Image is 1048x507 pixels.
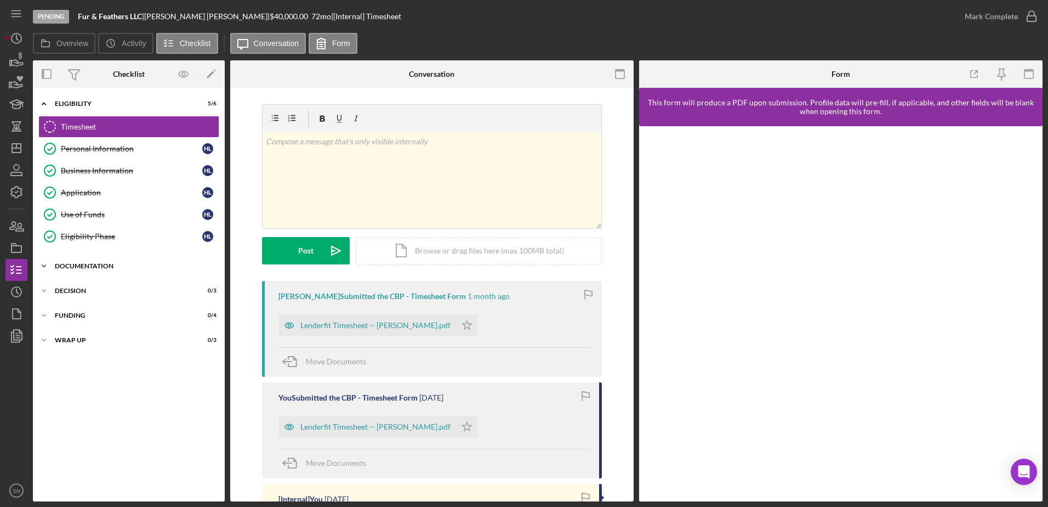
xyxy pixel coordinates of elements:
div: Use of Funds [61,210,202,219]
div: H L [202,209,213,220]
button: SN [5,480,27,502]
div: Conversation [409,70,454,78]
div: [Internal] You [278,495,323,504]
div: | [78,12,144,21]
div: Form [831,70,850,78]
div: Lenderfit Timesheet -- [PERSON_NAME].pdf [300,422,451,431]
div: 0 / 3 [197,337,217,343]
div: [PERSON_NAME] Submitted the CBP - Timesheet Form [278,292,466,301]
div: 5 / 6 [197,100,217,107]
text: SN [13,488,20,494]
div: Application [61,188,202,197]
div: H L [202,143,213,154]
a: Use of FundsHL [38,204,219,226]
span: Move Documents [306,357,366,366]
time: 2025-07-03 18:13 [419,393,443,402]
div: Decision [55,288,189,294]
label: Overview [56,39,88,48]
div: Eligibility [55,100,189,107]
div: H L [202,165,213,176]
button: Post [262,237,350,264]
div: Checklist [113,70,145,78]
button: Activity [98,33,153,54]
div: Funding [55,312,189,319]
div: Personal Information [61,144,202,153]
div: Eligibility Phase [61,232,202,241]
button: Move Documents [278,348,377,375]
a: Eligibility PhaseHL [38,226,219,247]
time: 2025-07-25 19:19 [468,292,510,301]
div: H L [202,187,213,198]
label: Activity [122,39,146,48]
div: Business Information [61,166,202,175]
div: $40,000.00 [270,12,311,21]
b: Fur & Feathers LLC [78,12,142,21]
time: 2025-07-02 21:01 [324,495,349,504]
button: Form [309,33,357,54]
div: Lenderfit Timesheet -- [PERSON_NAME].pdf [300,321,451,330]
div: Open Intercom Messenger [1011,459,1037,485]
div: Timesheet [61,122,219,131]
a: Personal InformationHL [38,138,219,160]
div: This form will produce a PDF upon submission. Profile data will pre-fill, if applicable, and othe... [645,98,1037,116]
div: H L [202,231,213,242]
div: Wrap up [55,337,189,343]
a: ApplicationHL [38,182,219,204]
label: Checklist [180,39,211,48]
a: Timesheet [38,116,219,138]
div: 0 / 3 [197,288,217,294]
label: Conversation [254,39,299,48]
button: Conversation [230,33,306,54]
a: Business InformationHL [38,160,219,182]
button: Checklist [156,33,218,54]
div: Mark Complete [965,5,1018,27]
span: Move Documents [306,458,366,467]
button: Lenderfit Timesheet -- [PERSON_NAME].pdf [278,416,478,438]
div: | [Internal] Timesheet [331,12,401,21]
label: Form [332,39,350,48]
div: [PERSON_NAME] [PERSON_NAME] | [144,12,270,21]
div: Pending [33,10,69,24]
div: 0 / 4 [197,312,217,319]
button: Lenderfit Timesheet -- [PERSON_NAME].pdf [278,314,478,336]
div: You Submitted the CBP - Timesheet Form [278,393,418,402]
button: Overview [33,33,95,54]
button: Mark Complete [954,5,1043,27]
div: Documentation [55,263,211,269]
div: Post [298,237,314,264]
iframe: Lenderfit form [650,137,1033,491]
div: 72 mo [311,12,331,21]
button: Move Documents [278,449,377,477]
